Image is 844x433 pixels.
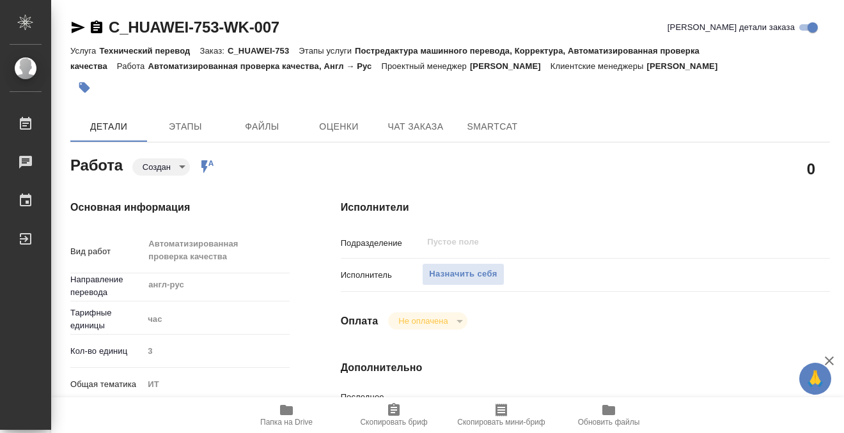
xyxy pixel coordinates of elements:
p: Последнее изменение [341,391,423,416]
span: Детали [78,119,139,135]
h4: Исполнители [341,200,830,215]
span: Этапы [155,119,216,135]
p: Направление перевода [70,273,143,299]
div: час [143,308,289,330]
input: Пустое поле [422,394,789,413]
p: [PERSON_NAME] [647,61,728,71]
p: Клиентские менеджеры [551,61,647,71]
button: Скопировать мини-бриф [448,397,555,433]
span: Оценки [308,119,370,135]
p: Технический перевод [99,46,199,56]
span: SmartCat [462,119,523,135]
button: Добавить тэг [70,73,98,102]
button: Создан [139,162,175,172]
span: Обновить файлы [578,418,640,427]
p: Подразделение [341,237,423,250]
p: Кол-во единиц [70,345,143,358]
input: Пустое поле [426,234,759,250]
a: C_HUAWEI-753-WK-007 [109,19,279,36]
h4: Оплата [341,314,379,329]
p: Этапы услуги [299,46,355,56]
span: Назначить себя [429,267,497,282]
h4: Основная информация [70,200,290,215]
p: Тарифные единицы [70,307,143,332]
h2: Работа [70,153,123,176]
button: Папка на Drive [233,397,340,433]
span: Файлы [231,119,293,135]
span: Чат заказа [385,119,446,135]
span: 🙏 [804,365,826,392]
p: Автоматизированная проверка качества, Англ → Рус [148,61,381,71]
button: Не оплачена [395,315,451,326]
p: Общая тематика [70,378,143,391]
p: Работа [117,61,148,71]
button: Скопировать ссылку [89,20,104,35]
div: Создан [388,312,467,330]
span: Скопировать бриф [360,418,427,427]
p: Заказ: [200,46,228,56]
div: Создан [132,158,190,176]
p: Постредактура машинного перевода, Корректура, Автоматизированная проверка качества [70,46,699,71]
span: Скопировать мини-бриф [457,418,545,427]
button: Скопировать ссылку для ЯМессенджера [70,20,86,35]
button: Назначить себя [422,263,504,285]
div: ИТ [143,374,289,395]
span: Папка на Drive [260,418,313,427]
p: [PERSON_NAME] [470,61,551,71]
p: C_HUAWEI-753 [228,46,299,56]
h4: Дополнительно [341,360,830,376]
button: Обновить файлы [555,397,662,433]
p: Вид работ [70,245,143,258]
input: Пустое поле [143,342,289,360]
p: Исполнитель [341,269,423,282]
button: 🙏 [799,363,831,395]
p: Проектный менеджер [381,61,469,71]
p: Услуга [70,46,99,56]
span: [PERSON_NAME] детали заказа [668,21,795,34]
button: Скопировать бриф [340,397,448,433]
h2: 0 [807,158,815,179]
